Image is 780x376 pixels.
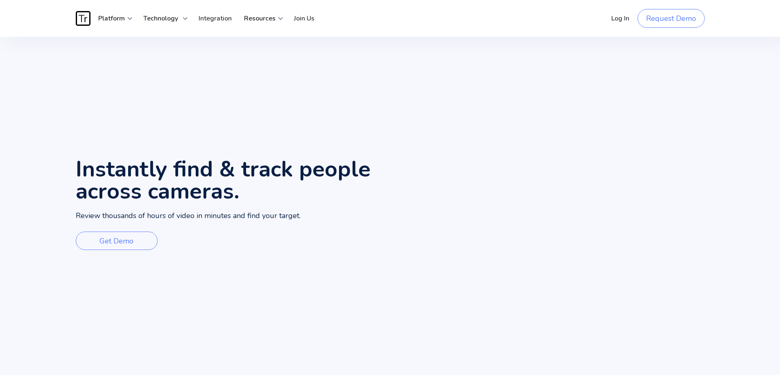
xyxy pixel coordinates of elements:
[288,6,321,31] a: Join Us
[605,6,635,31] a: Log In
[638,9,705,28] a: Request Demo
[76,210,301,222] p: Review thousands of hours of video in minutes and find your target.
[137,6,188,31] div: Technology
[244,14,276,23] strong: Resources
[76,232,158,250] a: Get Demo
[238,6,284,31] div: Resources
[98,14,125,23] strong: Platform
[76,11,90,26] img: Traces Logo
[76,154,371,206] strong: Instantly find & track people across cameras.
[143,14,178,23] strong: Technology
[92,6,133,31] div: Platform
[192,6,238,31] a: Integration
[76,11,92,26] a: home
